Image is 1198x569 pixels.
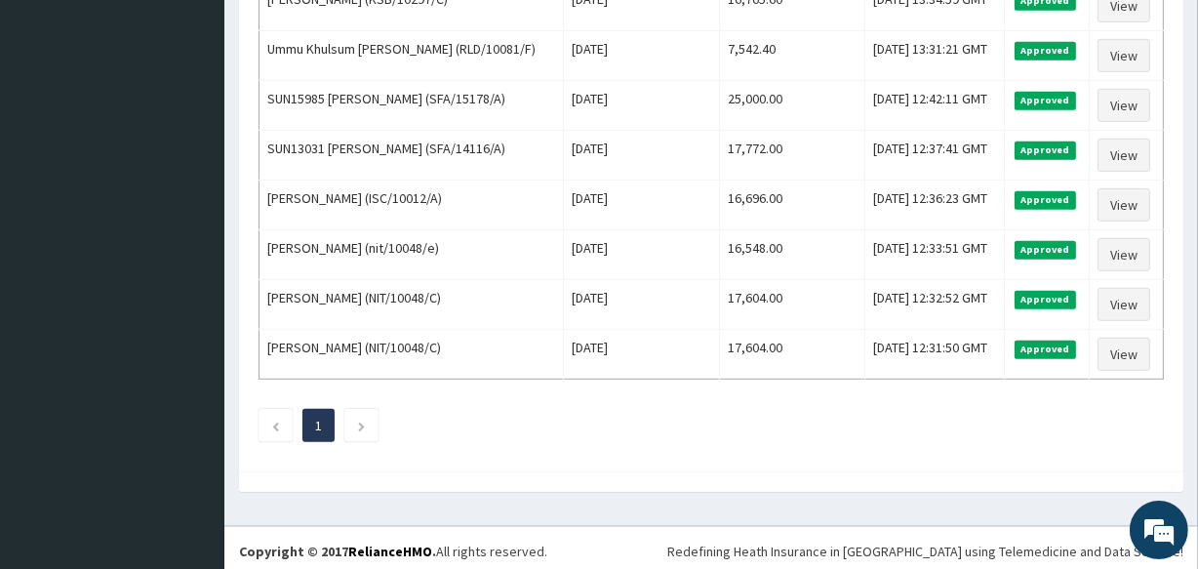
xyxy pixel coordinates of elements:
td: [PERSON_NAME] (NIT/10048/C) [260,280,564,330]
td: [DATE] 12:42:11 GMT [864,81,1004,131]
td: [DATE] [563,330,719,380]
td: [PERSON_NAME] (ISC/10012/A) [260,181,564,230]
span: Approved [1015,341,1076,358]
td: [DATE] [563,181,719,230]
td: [DATE] 13:31:21 GMT [864,31,1004,81]
a: Next page [357,417,366,434]
a: RelianceHMO [348,543,432,560]
a: View [1098,39,1150,72]
span: Approved [1015,191,1076,209]
td: 16,696.00 [720,181,865,230]
td: 25,000.00 [720,81,865,131]
div: Redefining Heath Insurance in [GEOGRAPHIC_DATA] using Telemedicine and Data Science! [667,542,1183,561]
a: Page 1 is your current page [315,417,322,434]
td: [DATE] [563,230,719,280]
a: View [1098,188,1150,222]
span: Approved [1015,42,1076,60]
td: [DATE] 12:32:52 GMT [864,280,1004,330]
td: [DATE] 12:36:23 GMT [864,181,1004,230]
a: Previous page [271,417,280,434]
div: Chat with us now [101,109,328,135]
td: [DATE] 12:31:50 GMT [864,330,1004,380]
span: Approved [1015,241,1076,259]
a: View [1098,288,1150,321]
textarea: Type your message and hit 'Enter' [10,370,372,438]
td: [PERSON_NAME] (NIT/10048/C) [260,330,564,380]
td: 17,604.00 [720,280,865,330]
td: [DATE] 12:33:51 GMT [864,230,1004,280]
td: Ummu Khulsum [PERSON_NAME] (RLD/10081/F) [260,31,564,81]
td: [DATE] [563,131,719,181]
td: SUN13031 [PERSON_NAME] (SFA/14116/A) [260,131,564,181]
span: We're online! [113,164,269,361]
a: View [1098,139,1150,172]
a: View [1098,238,1150,271]
td: 16,548.00 [720,230,865,280]
td: 7,542.40 [720,31,865,81]
span: Approved [1015,142,1076,159]
td: [PERSON_NAME] (nit/10048/e) [260,230,564,280]
img: d_794563401_company_1708531726252_794563401 [36,98,79,146]
td: 17,604.00 [720,330,865,380]
span: Approved [1015,92,1076,109]
td: [DATE] [563,31,719,81]
td: [DATE] [563,81,719,131]
div: Minimize live chat window [320,10,367,57]
td: SUN15985 [PERSON_NAME] (SFA/15178/A) [260,81,564,131]
a: View [1098,89,1150,122]
td: [DATE] 12:37:41 GMT [864,131,1004,181]
td: 17,772.00 [720,131,865,181]
span: Approved [1015,291,1076,308]
td: [DATE] [563,280,719,330]
strong: Copyright © 2017 . [239,543,436,560]
a: View [1098,338,1150,371]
